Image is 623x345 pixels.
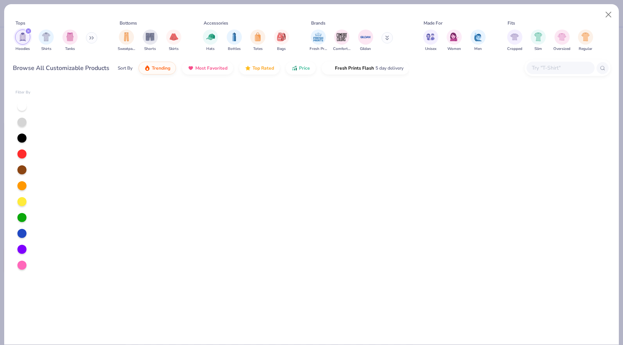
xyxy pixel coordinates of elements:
img: Shirts Image [42,33,51,41]
span: Unisex [425,46,436,52]
span: Fresh Prints Flash [335,65,374,71]
span: Regular [579,46,592,52]
span: Price [299,65,310,71]
img: Oversized Image [558,33,566,41]
div: filter for Slim [531,30,546,52]
button: filter button [470,30,486,52]
button: filter button [310,30,327,52]
div: filter for Bags [274,30,289,52]
img: Skirts Image [170,33,178,41]
div: filter for Bottles [227,30,242,52]
div: filter for Unisex [423,30,438,52]
div: filter for Cropped [507,30,522,52]
img: Bottles Image [230,33,238,41]
div: Browse All Customizable Products [13,64,109,73]
img: Fresh Prints Image [313,31,324,43]
img: Hats Image [206,33,215,41]
img: Sweatpants Image [122,33,131,41]
button: filter button [274,30,289,52]
div: filter for Sweatpants [118,30,135,52]
img: Women Image [450,33,459,41]
img: most_fav.gif [188,65,194,71]
img: Slim Image [534,33,542,41]
div: filter for Tanks [62,30,78,52]
div: filter for Hoodies [15,30,30,52]
div: Sort By [118,65,132,71]
div: filter for Gildan [358,30,373,52]
div: filter for Men [470,30,486,52]
img: TopRated.gif [245,65,251,71]
img: Shorts Image [146,33,154,41]
button: filter button [250,30,265,52]
span: Shorts [144,46,156,52]
span: Tanks [65,46,75,52]
span: Top Rated [252,65,274,71]
div: filter for Totes [250,30,265,52]
button: filter button [447,30,462,52]
img: Totes Image [254,33,262,41]
div: filter for Regular [578,30,593,52]
span: Gildan [360,46,371,52]
button: Top Rated [239,62,280,75]
span: Cropped [507,46,522,52]
button: Close [601,8,616,22]
span: Hoodies [16,46,30,52]
button: Trending [139,62,176,75]
img: Cropped Image [510,33,519,41]
img: Hoodies Image [19,33,27,41]
img: Gildan Image [360,31,371,43]
span: 5 day delivery [375,64,403,73]
button: Price [286,62,316,75]
div: Tops [16,20,25,26]
span: Hats [206,46,215,52]
div: Made For [424,20,442,26]
button: filter button [423,30,438,52]
button: filter button [118,30,135,52]
span: Totes [253,46,263,52]
button: filter button [227,30,242,52]
span: Men [474,46,482,52]
button: filter button [578,30,593,52]
img: Tanks Image [66,33,74,41]
button: filter button [333,30,350,52]
img: Bags Image [277,33,285,41]
div: filter for Oversized [553,30,570,52]
button: Fresh Prints Flash5 day delivery [322,62,409,75]
span: Trending [152,65,170,71]
div: filter for Shirts [39,30,54,52]
button: filter button [166,30,181,52]
img: Comfort Colors Image [336,31,347,43]
div: Brands [311,20,326,26]
button: filter button [358,30,373,52]
button: filter button [62,30,78,52]
span: Skirts [169,46,179,52]
button: filter button [15,30,30,52]
span: Women [447,46,461,52]
button: Most Favorited [182,62,233,75]
img: Men Image [474,33,482,41]
button: filter button [531,30,546,52]
img: flash.gif [327,65,333,71]
div: filter for Women [447,30,462,52]
button: filter button [553,30,570,52]
button: filter button [507,30,522,52]
div: filter for Hats [203,30,218,52]
span: Bottles [228,46,241,52]
span: Bags [277,46,286,52]
div: Accessories [204,20,228,26]
button: filter button [143,30,158,52]
img: trending.gif [144,65,150,71]
img: Unisex Image [426,33,435,41]
div: filter for Comfort Colors [333,30,350,52]
span: Comfort Colors [333,46,350,52]
span: Sweatpants [118,46,135,52]
div: Bottoms [120,20,137,26]
div: Fits [508,20,515,26]
div: filter for Fresh Prints [310,30,327,52]
button: filter button [203,30,218,52]
input: Try "T-Shirt" [531,64,589,72]
img: Regular Image [581,33,590,41]
span: Slim [534,46,542,52]
div: filter for Skirts [166,30,181,52]
button: filter button [39,30,54,52]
